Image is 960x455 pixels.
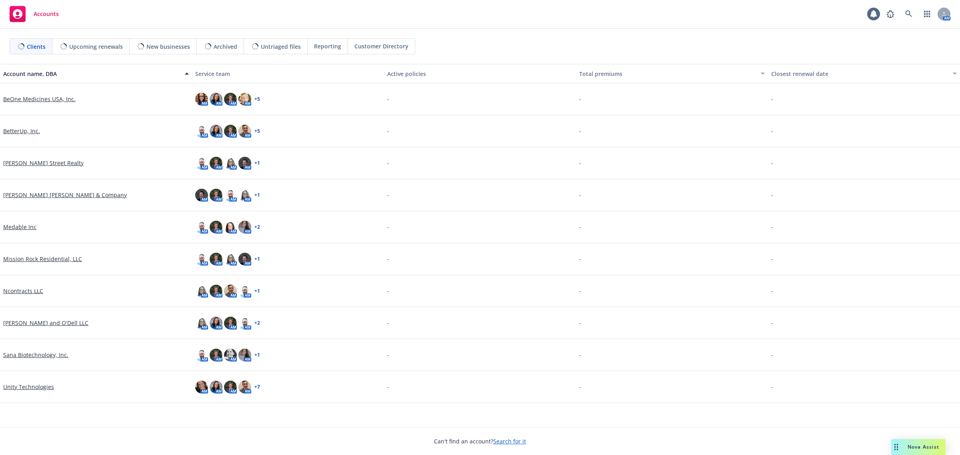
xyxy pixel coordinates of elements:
[771,95,773,103] span: -
[254,385,260,389] a: + 7
[254,289,260,293] a: + 1
[3,287,43,295] a: Ncontracts LLC
[224,189,237,202] img: photo
[579,191,581,199] span: -
[224,157,237,170] img: photo
[195,221,208,233] img: photo
[195,93,208,106] img: photo
[579,383,581,391] span: -
[387,95,389,103] span: -
[3,319,88,327] a: [PERSON_NAME] and O'Dell LLC
[579,70,756,78] div: Total premiums
[576,64,768,83] button: Total premiums
[919,6,935,22] a: Switch app
[238,221,251,233] img: photo
[579,223,581,231] span: -
[195,70,381,78] div: Service team
[387,223,389,231] span: -
[238,381,251,393] img: photo
[771,319,773,327] span: -
[192,64,384,83] button: Service team
[354,42,408,50] span: Customer Directory
[224,381,237,393] img: photo
[210,253,222,265] img: photo
[195,189,208,202] img: photo
[579,255,581,263] span: -
[3,383,54,391] a: Unity Technologies
[579,287,581,295] span: -
[27,42,46,51] span: Clients
[224,253,237,265] img: photo
[882,6,898,22] a: Report a Bug
[224,317,237,329] img: photo
[254,353,260,357] a: + 1
[238,349,251,361] img: photo
[771,255,773,263] span: -
[387,191,389,199] span: -
[387,255,389,263] span: -
[387,159,389,167] span: -
[771,223,773,231] span: -
[771,351,773,359] span: -
[214,42,237,51] span: Archived
[771,383,773,391] span: -
[3,70,180,78] div: Account name, DBA
[768,64,960,83] button: Closest renewal date
[314,42,341,50] span: Reporting
[195,285,208,297] img: photo
[579,159,581,167] span: -
[195,349,208,361] img: photo
[224,349,237,361] img: photo
[254,321,260,325] a: + 2
[3,351,68,359] a: Sana Biotechnology, Inc.
[891,439,901,455] div: Drag to move
[224,285,237,297] img: photo
[771,127,773,135] span: -
[771,191,773,199] span: -
[210,381,222,393] img: photo
[387,70,573,78] div: Active policies
[3,127,40,135] a: BetterUp, Inc.
[210,317,222,329] img: photo
[254,225,260,229] a: + 2
[771,287,773,295] span: -
[238,285,251,297] img: photo
[195,253,208,265] img: photo
[891,439,946,455] button: Nova Assist
[69,42,123,51] span: Upcoming renewals
[238,189,251,202] img: photo
[195,381,208,393] img: photo
[3,223,36,231] a: Medable Inc
[195,125,208,138] img: photo
[210,349,222,361] img: photo
[261,42,301,51] span: Untriaged files
[224,93,237,106] img: photo
[210,221,222,233] img: photo
[771,159,773,167] span: -
[238,125,251,138] img: photo
[238,157,251,170] img: photo
[254,129,260,134] a: + 5
[434,437,526,445] span: Can't find an account?
[254,97,260,102] a: + 5
[146,42,190,51] span: New businesses
[210,285,222,297] img: photo
[238,317,251,329] img: photo
[384,64,576,83] button: Active policies
[210,93,222,106] img: photo
[387,127,389,135] span: -
[238,93,251,106] img: photo
[387,319,389,327] span: -
[195,157,208,170] img: photo
[224,125,237,138] img: photo
[579,127,581,135] span: -
[3,95,76,103] a: BeOne Medicines USA, Inc.
[579,319,581,327] span: -
[254,257,260,261] a: + 1
[3,191,127,199] a: [PERSON_NAME] [PERSON_NAME] & Company
[771,70,948,78] div: Closest renewal date
[3,159,84,167] a: [PERSON_NAME] Street Realty
[210,125,222,138] img: photo
[901,6,917,22] a: Search
[210,157,222,170] img: photo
